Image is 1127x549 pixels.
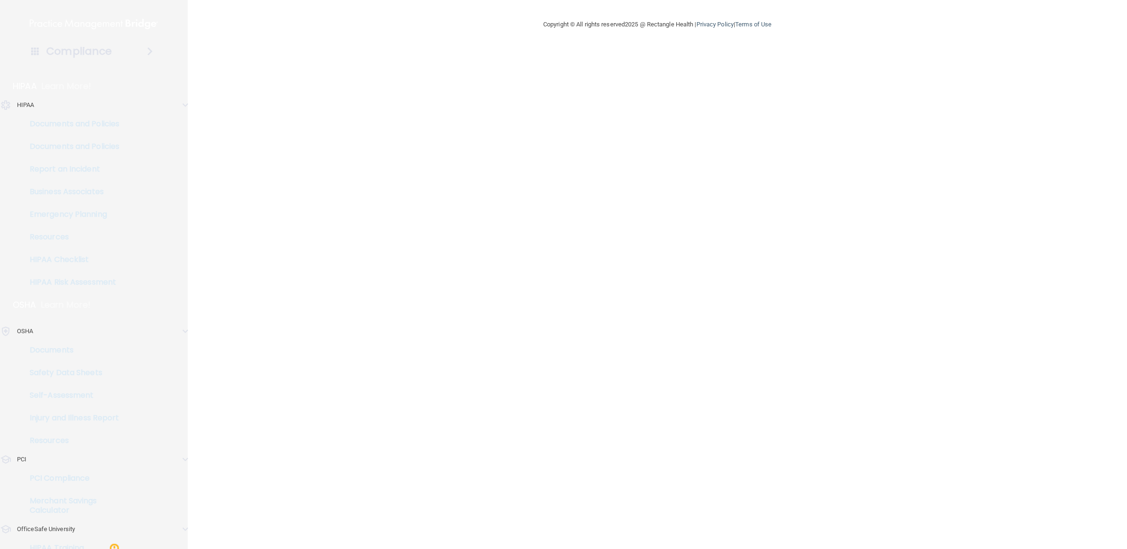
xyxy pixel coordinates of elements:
p: OSHA [17,326,33,337]
p: OfficeSafe University [17,524,75,535]
img: PMB logo [30,15,158,33]
p: Learn More! [41,299,91,311]
a: Privacy Policy [696,21,734,28]
p: Business Associates [6,187,135,197]
h4: Compliance [46,45,112,58]
p: PCI [17,454,26,465]
a: Terms of Use [735,21,771,28]
p: Injury and Illness Report [6,413,135,423]
p: Self-Assessment [6,391,135,400]
p: HIPAA [13,81,37,92]
p: Documents and Policies [6,119,135,129]
p: Resources [6,436,135,445]
p: Learn More! [41,81,91,92]
p: OSHA [13,299,36,311]
p: HIPAA Checklist [6,255,135,264]
p: Emergency Planning [6,210,135,219]
p: PCI Compliance [6,474,135,483]
p: Report an Incident [6,164,135,174]
p: Documents and Policies [6,142,135,151]
p: Merchant Savings Calculator [6,496,135,515]
p: Safety Data Sheets [6,368,135,377]
p: HIPAA [17,99,34,111]
p: Resources [6,232,135,242]
p: HIPAA Risk Assessment [6,278,135,287]
p: Documents [6,345,135,355]
div: Copyright © All rights reserved 2025 @ Rectangle Health | | [485,9,829,40]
